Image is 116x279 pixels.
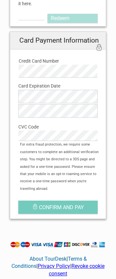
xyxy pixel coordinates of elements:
[29,256,67,262] a: About TourDesk
[18,123,98,130] label: CVC Code
[10,32,106,49] h2: Card Payment Information
[17,141,106,192] div: For extra fraud protection, we require some customers to complete an additional verification step...
[19,57,97,65] label: Credit Card Number
[49,263,105,276] a: Revoke cookie consent
[96,44,103,52] i: 256bit encryption
[38,263,70,269] a: Privacy Policy
[18,201,98,214] button: Confirm and pay
[10,242,106,248] img: Tourdesk accepts
[48,14,98,23] a: Redeem
[18,82,98,90] label: Card Expiration Date
[39,204,84,210] span: Confirm and pay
